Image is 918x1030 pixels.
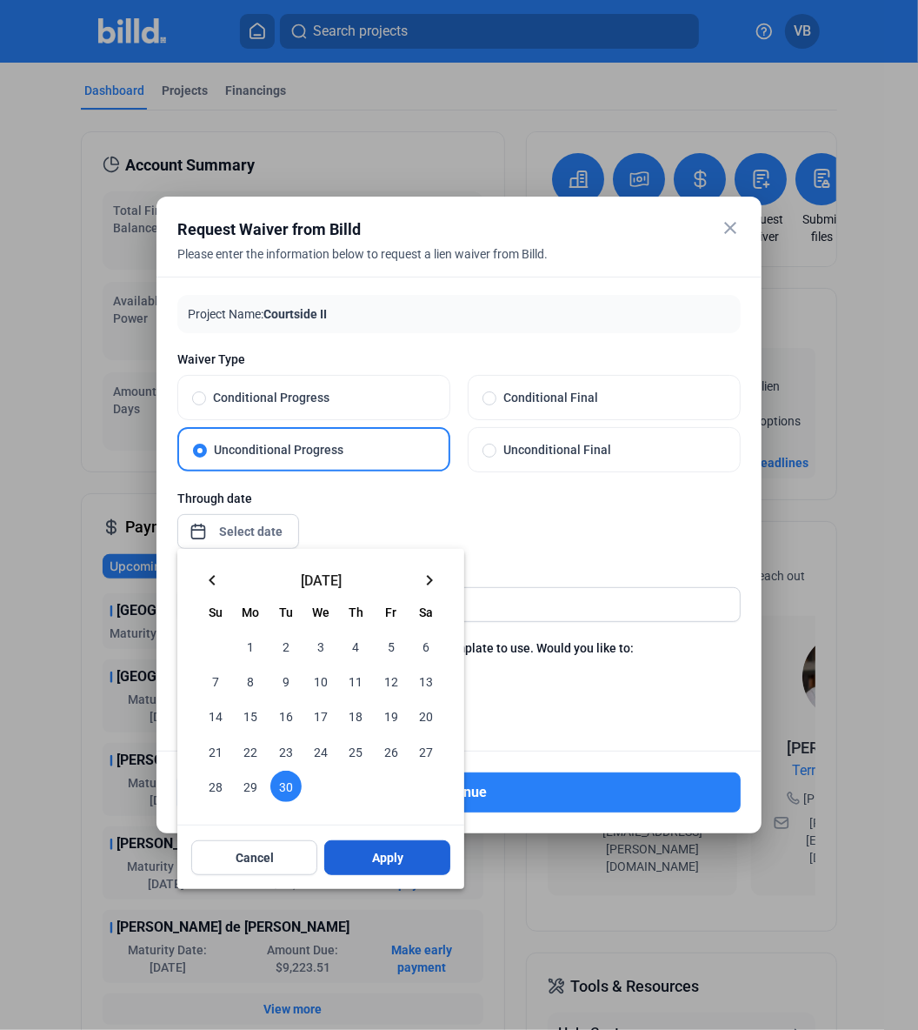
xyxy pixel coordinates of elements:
[270,631,302,662] span: 2
[374,733,409,768] button: September 26, 2025
[376,665,407,697] span: 12
[376,735,407,766] span: 26
[338,699,373,733] button: September 18, 2025
[198,664,233,699] button: September 7, 2025
[312,605,329,619] span: We
[233,769,268,804] button: September 29, 2025
[419,605,433,619] span: Sa
[340,700,371,732] span: 18
[338,629,373,664] button: September 4, 2025
[340,735,371,766] span: 25
[410,631,442,662] span: 6
[200,700,231,732] span: 14
[270,665,302,697] span: 9
[269,699,303,733] button: September 16, 2025
[303,699,338,733] button: September 17, 2025
[305,665,336,697] span: 10
[233,664,268,699] button: September 8, 2025
[270,735,302,766] span: 23
[269,733,303,768] button: September 23, 2025
[409,629,443,664] button: September 6, 2025
[202,570,223,591] mat-icon: keyboard_arrow_left
[235,665,266,697] span: 8
[376,631,407,662] span: 5
[376,700,407,732] span: 19
[338,733,373,768] button: September 25, 2025
[374,629,409,664] button: September 5, 2025
[233,733,268,768] button: September 22, 2025
[409,699,443,733] button: September 20, 2025
[198,699,233,733] button: September 14, 2025
[200,735,231,766] span: 21
[236,849,274,866] span: Cancel
[409,664,443,699] button: September 13, 2025
[374,664,409,699] button: September 12, 2025
[303,629,338,664] button: September 3, 2025
[191,840,317,875] button: Cancel
[372,849,403,866] span: Apply
[324,840,450,875] button: Apply
[235,771,266,802] span: 29
[200,771,231,802] span: 28
[303,733,338,768] button: September 24, 2025
[338,664,373,699] button: September 11, 2025
[385,605,396,619] span: Fr
[303,664,338,699] button: September 10, 2025
[233,699,268,733] button: September 15, 2025
[305,631,336,662] span: 3
[410,665,442,697] span: 13
[243,605,260,619] span: Mo
[269,664,303,699] button: September 9, 2025
[235,735,266,766] span: 22
[269,629,303,664] button: September 2, 2025
[198,733,233,768] button: September 21, 2025
[410,735,442,766] span: 27
[409,733,443,768] button: September 27, 2025
[410,700,442,732] span: 20
[233,629,268,664] button: September 1, 2025
[374,699,409,733] button: September 19, 2025
[419,570,440,591] mat-icon: keyboard_arrow_right
[235,631,266,662] span: 1
[340,665,371,697] span: 11
[305,735,336,766] span: 24
[270,771,302,802] span: 30
[269,769,303,804] button: September 30, 2025
[200,665,231,697] span: 7
[340,631,371,662] span: 4
[349,605,363,619] span: Th
[305,700,336,732] span: 17
[209,605,223,619] span: Su
[235,700,266,732] span: 15
[229,572,412,586] span: [DATE]
[270,700,302,732] span: 16
[198,769,233,804] button: September 28, 2025
[279,605,293,619] span: Tu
